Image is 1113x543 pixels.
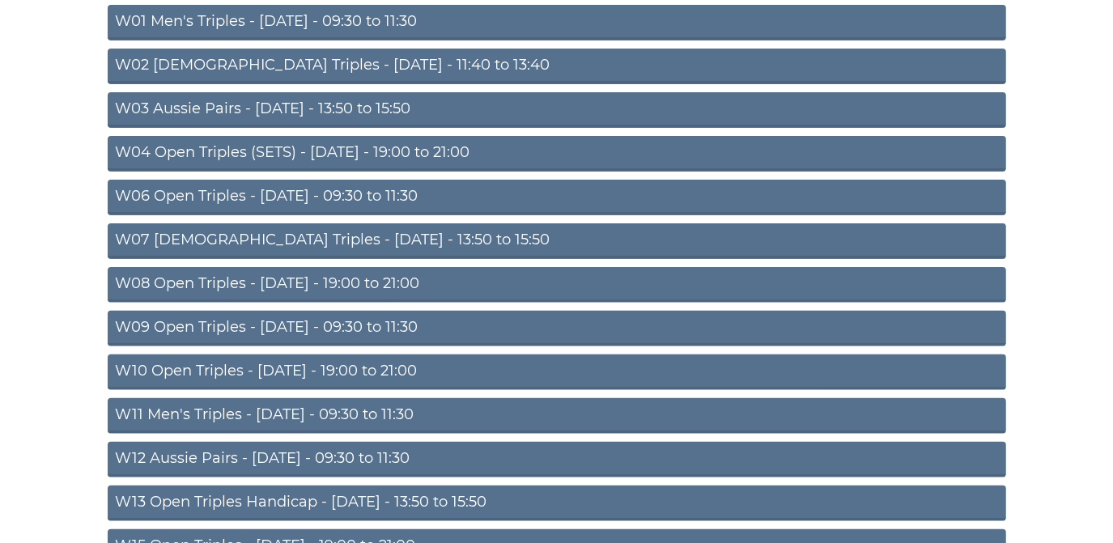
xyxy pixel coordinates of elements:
a: W04 Open Triples (SETS) - [DATE] - 19:00 to 21:00 [108,136,1006,172]
a: W02 [DEMOGRAPHIC_DATA] Triples - [DATE] - 11:40 to 13:40 [108,49,1006,84]
a: W13 Open Triples Handicap - [DATE] - 13:50 to 15:50 [108,486,1006,521]
a: W08 Open Triples - [DATE] - 19:00 to 21:00 [108,267,1006,303]
a: W03 Aussie Pairs - [DATE] - 13:50 to 15:50 [108,92,1006,128]
a: W06 Open Triples - [DATE] - 09:30 to 11:30 [108,180,1006,215]
a: W01 Men's Triples - [DATE] - 09:30 to 11:30 [108,5,1006,40]
a: W07 [DEMOGRAPHIC_DATA] Triples - [DATE] - 13:50 to 15:50 [108,223,1006,259]
a: W09 Open Triples - [DATE] - 09:30 to 11:30 [108,311,1006,346]
a: W10 Open Triples - [DATE] - 19:00 to 21:00 [108,354,1006,390]
a: W11 Men's Triples - [DATE] - 09:30 to 11:30 [108,398,1006,434]
a: W12 Aussie Pairs - [DATE] - 09:30 to 11:30 [108,442,1006,477]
